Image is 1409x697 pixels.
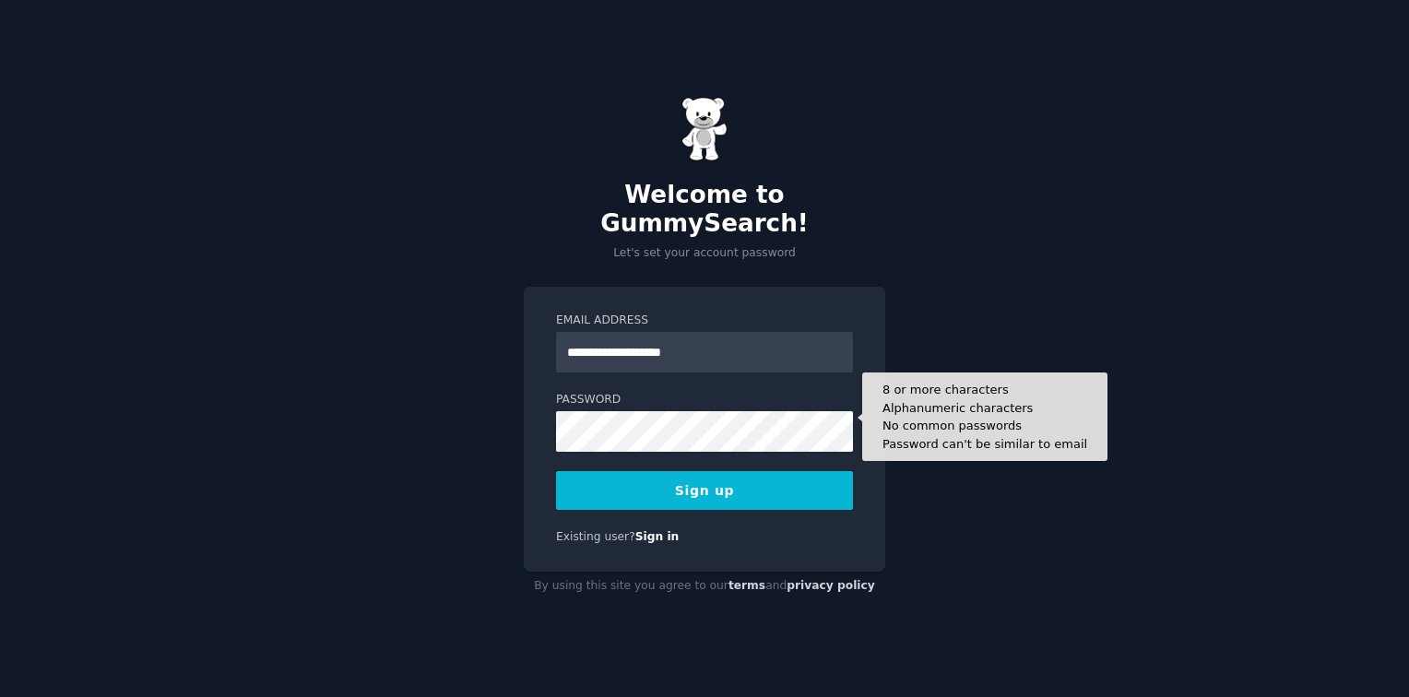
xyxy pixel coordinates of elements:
[524,245,885,262] p: Let's set your account password
[556,313,853,329] label: Email Address
[556,471,853,510] button: Sign up
[524,181,885,239] h2: Welcome to GummySearch!
[524,572,885,601] div: By using this site you agree to our and
[556,530,635,543] span: Existing user?
[728,579,765,592] a: terms
[787,579,875,592] a: privacy policy
[635,530,680,543] a: Sign in
[681,97,728,161] img: Gummy Bear
[556,392,853,408] label: Password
